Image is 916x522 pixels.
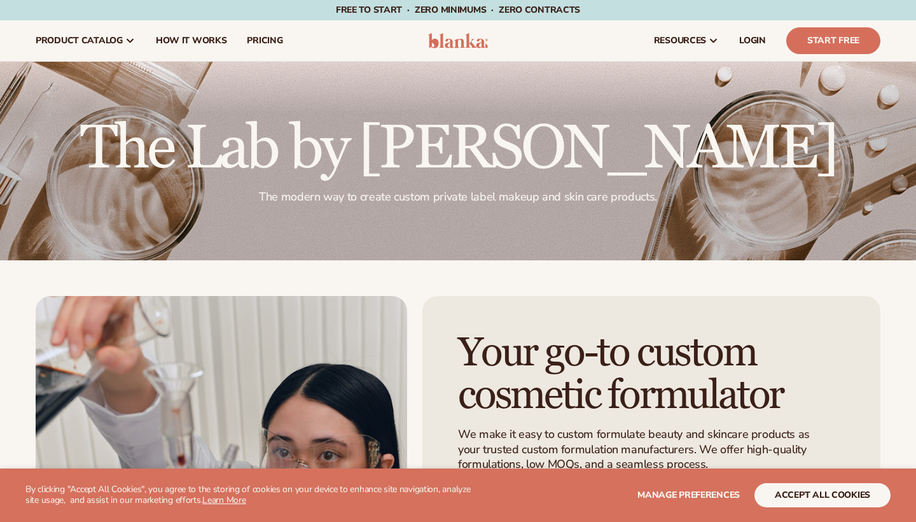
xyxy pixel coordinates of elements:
a: How It Works [146,20,237,61]
a: LOGIN [729,20,776,61]
button: accept all cookies [754,483,891,507]
h1: Your go-to custom cosmetic formulator [458,332,845,417]
a: resources [644,20,729,61]
a: product catalog [25,20,146,61]
p: The modern way to create custom private label makeup and skin care products. [36,190,880,204]
span: pricing [247,36,282,46]
span: How It Works [156,36,227,46]
h2: The Lab by [PERSON_NAME] [36,118,880,180]
span: Manage preferences [637,489,740,501]
img: logo [428,33,489,48]
span: Free to start · ZERO minimums · ZERO contracts [336,4,580,16]
span: product catalog [36,36,123,46]
span: LOGIN [739,36,766,46]
p: By clicking "Accept All Cookies", you agree to the storing of cookies on your device to enhance s... [25,484,478,506]
span: resources [654,36,706,46]
a: Start Free [786,27,880,54]
button: Manage preferences [637,483,740,507]
p: We make it easy to custom formulate beauty and skincare products as your trusted custom formulati... [458,427,817,472]
a: pricing [237,20,293,61]
a: Learn More [202,494,246,506]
